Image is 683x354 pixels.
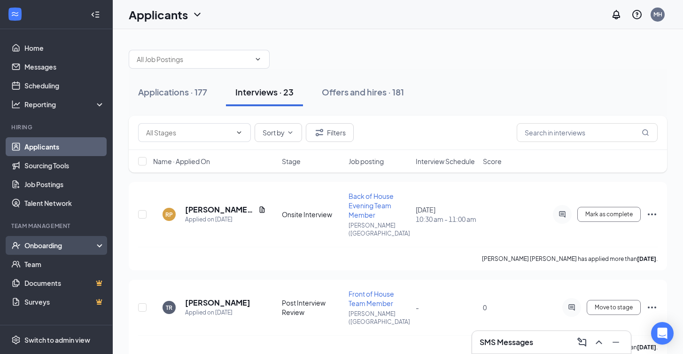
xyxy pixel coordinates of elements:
[483,303,487,312] span: 0
[631,9,643,20] svg: QuestionInfo
[595,304,633,311] span: Move to stage
[138,86,207,98] div: Applications · 177
[306,123,354,142] button: Filter Filters
[642,129,649,136] svg: MagnifyingGlass
[255,123,302,142] button: Sort byChevronDown
[185,308,250,317] div: Applied on [DATE]
[24,175,105,194] a: Job Postings
[480,337,533,347] h3: SMS Messages
[258,206,266,213] svg: Document
[24,57,105,76] a: Messages
[593,337,605,348] svg: ChevronUp
[24,194,105,212] a: Talent Network
[11,222,103,230] div: Team Management
[185,205,255,215] h5: [PERSON_NAME] [PERSON_NAME]
[585,211,633,218] span: Mark as complete
[483,157,502,166] span: Score
[24,255,105,274] a: Team
[129,7,188,23] h1: Applicants
[91,10,100,19] svg: Collapse
[349,310,410,326] p: [PERSON_NAME] ([GEOGRAPHIC_DATA])
[653,10,662,18] div: MH
[577,207,641,222] button: Mark as complete
[322,86,404,98] div: Offers and hires · 181
[557,211,568,218] svg: ActiveChat
[166,304,172,312] div: TR
[263,129,285,136] span: Sort by
[416,205,477,224] div: [DATE]
[314,127,325,138] svg: Filter
[416,214,477,224] span: 10:30 am - 11:00 am
[192,9,203,20] svg: ChevronDown
[185,215,266,224] div: Applied on [DATE]
[637,255,656,262] b: [DATE]
[482,255,658,263] p: [PERSON_NAME] [PERSON_NAME] has applied more than .
[24,156,105,175] a: Sourcing Tools
[24,39,105,57] a: Home
[24,100,105,109] div: Reporting
[146,127,232,138] input: All Stages
[153,157,210,166] span: Name · Applied On
[24,137,105,156] a: Applicants
[651,322,674,345] div: Open Intercom Messenger
[24,292,105,311] a: SurveysCrown
[24,241,97,250] div: Onboarding
[11,100,21,109] svg: Analysis
[165,211,173,219] div: RP
[282,210,343,219] div: Onsite Interview
[24,335,90,345] div: Switch to admin view
[576,337,588,348] svg: ComposeMessage
[646,302,658,313] svg: Ellipses
[610,337,621,348] svg: Minimize
[517,123,658,142] input: Search in interviews
[349,157,384,166] span: Job posting
[591,335,606,350] button: ChevronUp
[185,298,250,308] h5: [PERSON_NAME]
[287,129,294,136] svg: ChevronDown
[611,9,622,20] svg: Notifications
[416,303,419,312] span: -
[24,76,105,95] a: Scheduling
[235,86,294,98] div: Interviews · 23
[11,335,21,345] svg: Settings
[24,274,105,292] a: DocumentsCrown
[646,209,658,220] svg: Ellipses
[282,298,343,317] div: Post Interview Review
[11,241,21,250] svg: UserCheck
[416,157,475,166] span: Interview Schedule
[349,221,410,237] p: [PERSON_NAME] ([GEOGRAPHIC_DATA])
[10,9,20,19] svg: WorkstreamLogo
[566,304,577,311] svg: ActiveChat
[349,192,394,219] span: Back of House Evening Team Member
[574,335,590,350] button: ComposeMessage
[137,54,250,64] input: All Job Postings
[637,344,656,351] b: [DATE]
[11,123,103,131] div: Hiring
[349,290,394,307] span: Front of House Team Member
[282,157,301,166] span: Stage
[235,129,243,136] svg: ChevronDown
[587,300,641,315] button: Move to stage
[254,55,262,63] svg: ChevronDown
[608,335,623,350] button: Minimize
